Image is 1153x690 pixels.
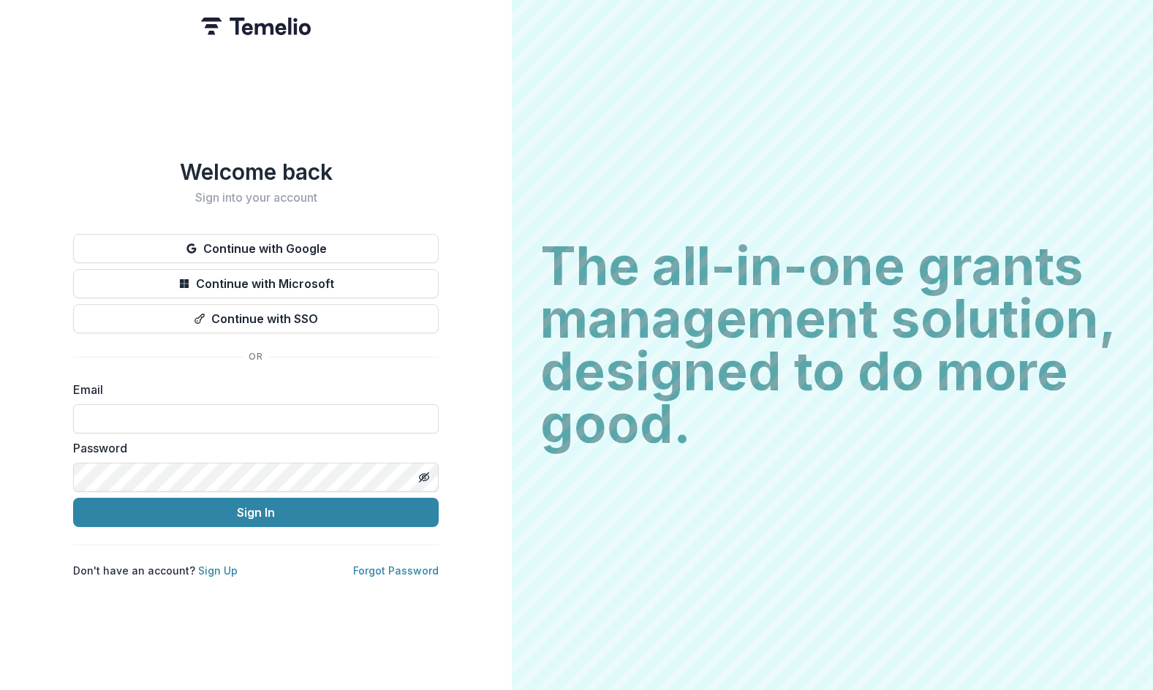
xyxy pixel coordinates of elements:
button: Continue with Google [73,234,439,263]
label: Password [73,439,430,457]
a: Sign Up [198,564,238,577]
h1: Welcome back [73,159,439,185]
button: Continue with Microsoft [73,269,439,298]
label: Email [73,381,430,398]
button: Continue with SSO [73,304,439,333]
h2: Sign into your account [73,191,439,205]
a: Forgot Password [353,564,439,577]
button: Toggle password visibility [412,466,436,489]
button: Sign In [73,498,439,527]
p: Don't have an account? [73,563,238,578]
img: Temelio [201,18,311,35]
